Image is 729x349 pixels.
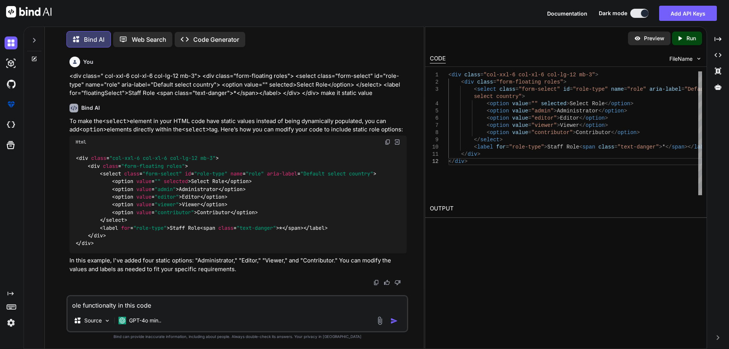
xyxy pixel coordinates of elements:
[155,209,194,216] span: "contributor"
[224,178,252,185] span: </ >
[103,163,118,169] span: class
[522,93,525,99] span: >
[230,178,249,185] span: option
[121,224,130,231] span: for
[636,129,639,136] span: >
[684,144,694,150] span: ></
[560,115,579,121] span: Editor
[528,101,531,107] span: =
[430,107,439,115] div: 5
[182,126,209,133] code: <select>
[573,129,576,136] span: >
[79,155,88,162] span: div
[115,193,133,200] span: option
[490,115,509,121] span: option
[103,224,118,231] span: label
[528,122,531,128] span: =
[509,144,544,150] span: "role-type"
[115,209,133,216] span: option
[394,139,401,145] img: Open in Browser
[112,186,179,193] span: < = >
[430,115,439,122] div: 6
[486,115,489,121] span: <
[206,193,224,200] span: option
[483,72,595,78] span: "col-xxl-6 col-xl-6 col-lg-12 mb-3"
[288,224,300,231] span: span
[136,209,151,216] span: value
[531,122,557,128] span: "viewer"
[499,86,515,92] span: class
[5,98,17,111] img: premium
[104,317,110,324] img: Pick Models
[430,100,439,107] div: 4
[541,101,566,107] span: selected
[100,170,376,177] span: < = = = = >
[464,72,480,78] span: class
[659,144,662,150] span: >
[430,71,439,79] div: 1
[430,144,439,151] div: 10
[76,139,86,145] span: Html
[136,201,151,208] span: value
[218,186,246,193] span: </ >
[376,316,384,325] img: attachment
[512,101,528,107] span: value
[464,79,474,85] span: div
[467,151,477,157] span: div
[659,6,717,21] button: Add API Keys
[79,126,107,133] code: <option>
[106,217,124,224] span: select
[490,101,509,107] span: option
[303,224,328,231] span: </ >
[528,129,531,136] span: =
[451,72,461,78] span: div
[566,101,570,107] span: >
[136,193,151,200] span: value
[560,122,579,128] span: Viewer
[185,170,191,177] span: id
[300,170,373,177] span: "Default select country"
[563,79,566,85] span: >
[563,86,570,92] span: id
[194,170,227,177] span: "role-type"
[124,170,139,177] span: class
[6,6,52,17] img: Bind AI
[100,224,170,231] span: < = >
[464,158,467,164] span: >
[66,334,408,340] p: Bind can provide inaccurate information, including about people. Always double-check its answers....
[373,280,379,286] img: copy
[430,122,439,129] div: 7
[547,144,579,150] span: Staff Role
[496,79,563,85] span: "form-floating roles"
[480,137,499,143] span: select
[604,122,607,128] span: >
[531,108,554,114] span: "admin"
[88,163,188,169] span: < = >
[132,35,166,44] p: Web Search
[570,86,573,92] span: =
[76,154,376,247] code: Select Role Administrator Editor Viewer Contributor Staff Role *
[430,129,439,136] div: 8
[496,144,506,150] span: for
[430,54,446,63] div: CODE
[585,115,604,121] span: option
[614,144,617,150] span: =
[528,108,531,114] span: =
[5,77,17,90] img: githubDark
[112,209,197,216] span: < = >
[448,72,451,78] span: <
[477,151,480,157] span: >
[519,86,560,92] span: "form-select"
[115,201,133,208] span: option
[112,201,182,208] span: < = >
[82,240,91,247] span: div
[490,129,509,136] span: option
[681,86,684,92] span: =
[155,186,176,193] span: "admin"
[200,201,227,208] span: </ >
[634,35,641,42] img: preview
[531,115,557,121] span: "editor"
[448,158,455,164] span: </
[579,144,582,150] span: <
[200,224,279,231] span: < = >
